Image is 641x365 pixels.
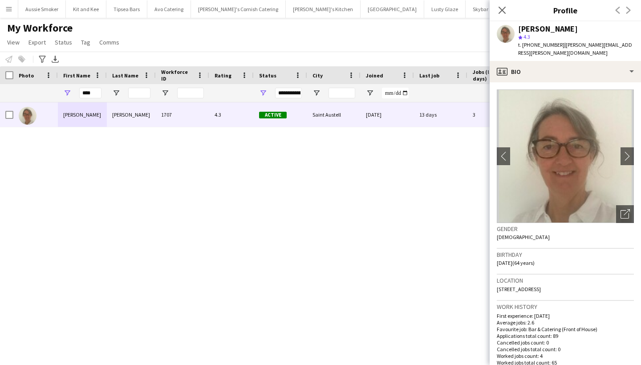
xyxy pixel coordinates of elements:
[58,102,107,127] div: [PERSON_NAME]
[19,72,34,79] span: Photo
[518,41,632,56] span: | [PERSON_NAME][EMAIL_ADDRESS][PERSON_NAME][DOMAIN_NAME]
[99,38,119,46] span: Comms
[37,54,48,65] app-action-btn: Advanced filters
[18,0,66,18] button: Aussie Smoker
[361,0,424,18] button: [GEOGRAPHIC_DATA]
[66,0,106,18] button: Kit and Kee
[497,234,550,240] span: [DEMOGRAPHIC_DATA]
[106,0,147,18] button: Tipsea Bars
[81,38,90,46] span: Tag
[156,102,209,127] div: 1707
[497,319,634,326] p: Average jobs: 2.6
[128,88,150,98] input: Last Name Filter Input
[497,303,634,311] h3: Work history
[490,61,641,82] div: Bio
[497,286,541,292] span: [STREET_ADDRESS]
[414,102,467,127] div: 13 days
[473,69,509,82] span: Jobs (last 90 days)
[497,89,634,223] img: Crew avatar or photo
[366,89,374,97] button: Open Filter Menu
[215,72,231,79] span: Rating
[209,102,254,127] div: 4.3
[467,102,525,127] div: 3
[361,102,414,127] div: [DATE]
[96,36,123,48] a: Comms
[286,0,361,18] button: [PERSON_NAME]'s Kitchen
[25,36,49,48] a: Export
[312,72,323,79] span: City
[55,38,72,46] span: Status
[7,21,73,35] span: My Workforce
[259,89,267,97] button: Open Filter Menu
[382,88,409,98] input: Joined Filter Input
[177,88,204,98] input: Workforce ID Filter Input
[329,88,355,98] input: City Filter Input
[63,89,71,97] button: Open Filter Menu
[191,0,286,18] button: [PERSON_NAME]'s Cornish Catering
[307,102,361,127] div: Saint Austell
[518,41,564,48] span: t. [PHONE_NUMBER]
[28,38,46,46] span: Export
[259,72,276,79] span: Status
[4,36,23,48] a: View
[112,89,120,97] button: Open Filter Menu
[497,333,634,339] p: Applications total count: 89
[147,0,191,18] button: Avo Catering
[518,25,578,33] div: [PERSON_NAME]
[51,36,76,48] a: Status
[312,89,320,97] button: Open Filter Menu
[497,251,634,259] h3: Birthday
[79,88,101,98] input: First Name Filter Input
[497,276,634,284] h3: Location
[497,326,634,333] p: Favourite job: Bar & Catering (Front of House)
[497,312,634,319] p: First experience: [DATE]
[490,4,641,16] h3: Profile
[497,339,634,346] p: Cancelled jobs count: 0
[259,112,287,118] span: Active
[161,89,169,97] button: Open Filter Menu
[77,36,94,48] a: Tag
[497,346,634,353] p: Cancelled jobs total count: 0
[497,353,634,359] p: Worked jobs count: 4
[161,69,193,82] span: Workforce ID
[366,72,383,79] span: Joined
[419,72,439,79] span: Last job
[63,72,90,79] span: First Name
[19,107,37,125] img: Teri Pitman
[497,225,634,233] h3: Gender
[616,205,634,223] div: Open photos pop-in
[523,33,530,40] span: 4.3
[466,0,496,18] button: Skybar
[424,0,466,18] button: Lusty Glaze
[112,72,138,79] span: Last Name
[107,102,156,127] div: [PERSON_NAME]
[50,54,61,65] app-action-btn: Export XLSX
[497,260,535,266] span: [DATE] (64 years)
[7,38,20,46] span: View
